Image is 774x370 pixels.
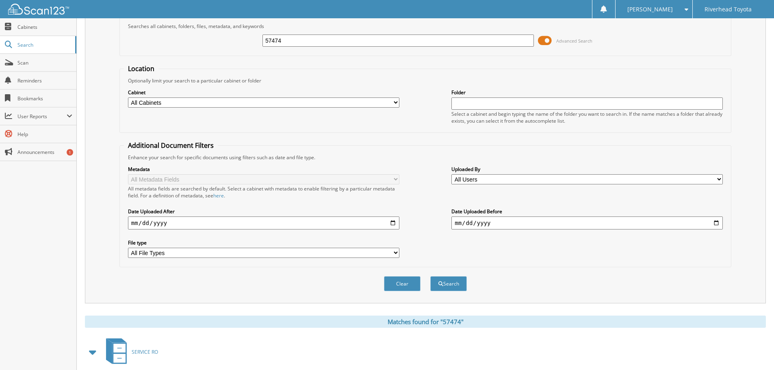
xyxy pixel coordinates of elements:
[128,239,399,246] label: File type
[128,166,399,173] label: Metadata
[213,192,224,199] a: here
[451,208,723,215] label: Date Uploaded Before
[17,131,72,138] span: Help
[17,113,67,120] span: User Reports
[124,141,218,150] legend: Additional Document Filters
[124,77,727,84] div: Optionally limit your search to a particular cabinet or folder
[17,59,72,66] span: Scan
[124,64,158,73] legend: Location
[67,149,73,156] div: 1
[128,216,399,229] input: start
[451,89,723,96] label: Folder
[128,208,399,215] label: Date Uploaded After
[705,7,752,12] span: Riverhead Toyota
[384,276,421,291] button: Clear
[556,38,592,44] span: Advanced Search
[17,77,72,84] span: Reminders
[124,154,727,161] div: Enhance your search for specific documents using filters such as date and file type.
[17,41,71,48] span: Search
[17,95,72,102] span: Bookmarks
[132,348,158,355] span: SERVICE RO
[430,276,467,291] button: Search
[124,23,727,30] div: Searches all cabinets, folders, files, metadata, and keywords
[451,166,723,173] label: Uploaded By
[101,336,158,368] a: SERVICE RO
[17,149,72,156] span: Announcements
[85,316,766,328] div: Matches found for "57474"
[451,110,723,124] div: Select a cabinet and begin typing the name of the folder you want to search in. If the name match...
[17,24,72,30] span: Cabinets
[128,185,399,199] div: All metadata fields are searched by default. Select a cabinet with metadata to enable filtering b...
[451,216,723,229] input: end
[8,4,69,15] img: scan123-logo-white.svg
[627,7,673,12] span: [PERSON_NAME]
[128,89,399,96] label: Cabinet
